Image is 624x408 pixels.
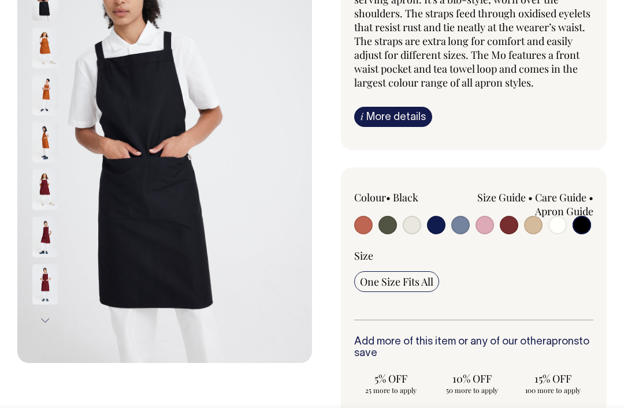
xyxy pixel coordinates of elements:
[516,368,590,398] input: 15% OFF 100 more to apply
[354,368,428,398] input: 5% OFF 25 more to apply
[441,385,503,395] span: 50 more to apply
[32,74,58,115] img: rust
[354,190,450,204] div: Colour
[32,122,58,162] img: rust
[522,385,584,395] span: 100 more to apply
[32,169,58,209] img: burgundy
[354,336,593,360] h6: Add more of this item or any of our other to save
[535,190,586,204] a: Care Guide
[354,249,593,263] div: Size
[522,372,584,385] span: 15% OFF
[354,107,432,127] a: iMore details
[360,275,433,289] span: One Size Fits All
[354,271,439,292] input: One Size Fits All
[386,190,391,204] span: •
[528,190,533,204] span: •
[32,27,58,68] img: rust
[32,264,58,304] img: burgundy
[535,204,593,218] a: Apron Guide
[477,190,526,204] a: Size Guide
[360,385,422,395] span: 25 more to apply
[361,110,363,122] span: i
[393,190,418,204] label: Black
[546,337,579,347] a: aprons
[435,368,509,398] input: 10% OFF 50 more to apply
[36,308,54,334] button: Next
[32,216,58,257] img: burgundy
[360,372,422,385] span: 5% OFF
[589,190,593,204] span: •
[441,372,503,385] span: 10% OFF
